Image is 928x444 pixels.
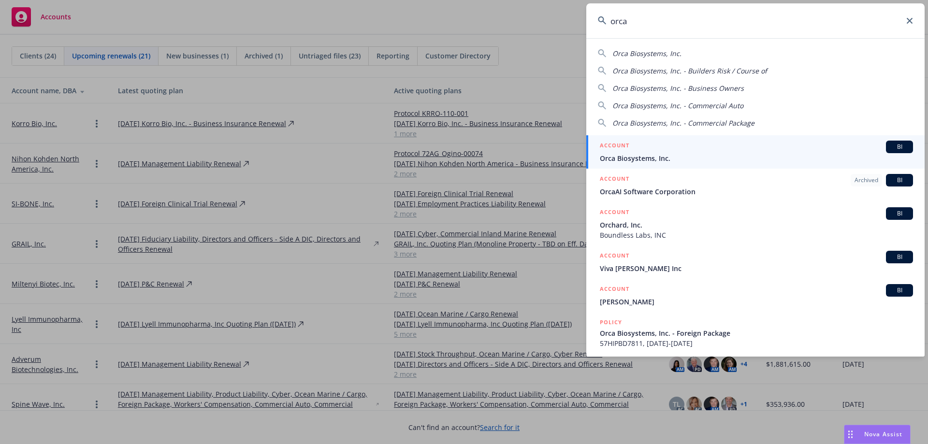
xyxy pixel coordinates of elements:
[600,317,622,327] h5: POLICY
[600,220,913,230] span: Orchard, Inc.
[600,174,629,186] h5: ACCOUNT
[890,209,909,218] span: BI
[600,328,913,338] span: Orca Biosystems, Inc. - Foreign Package
[612,66,767,75] span: Orca Biosystems, Inc. - Builders Risk / Course of
[586,245,925,279] a: ACCOUNTBIViva [PERSON_NAME] Inc
[600,230,913,240] span: Boundless Labs, INC
[600,297,913,307] span: [PERSON_NAME]
[890,143,909,151] span: BI
[586,169,925,202] a: ACCOUNTArchivedBIOrcaAI Software Corporation
[600,153,913,163] span: Orca Biosystems, Inc.
[586,135,925,169] a: ACCOUNTBIOrca Biosystems, Inc.
[586,312,925,354] a: POLICYOrca Biosystems, Inc. - Foreign Package57HIPBD7811, [DATE]-[DATE]
[864,430,902,438] span: Nova Assist
[586,279,925,312] a: ACCOUNTBI[PERSON_NAME]
[600,263,913,273] span: Viva [PERSON_NAME] Inc
[844,425,911,444] button: Nova Assist
[890,286,909,295] span: BI
[600,207,629,219] h5: ACCOUNT
[890,253,909,261] span: BI
[586,202,925,245] a: ACCOUNTBIOrchard, Inc.Boundless Labs, INC
[600,284,629,296] h5: ACCOUNT
[600,141,629,152] h5: ACCOUNT
[600,186,913,197] span: OrcaAI Software Corporation
[586,3,925,38] input: Search...
[855,176,878,185] span: Archived
[890,176,909,185] span: BI
[600,251,629,262] h5: ACCOUNT
[612,49,681,58] span: Orca Biosystems, Inc.
[844,425,856,444] div: Drag to move
[612,84,744,93] span: Orca Biosystems, Inc. - Business Owners
[612,101,743,110] span: Orca Biosystems, Inc. - Commercial Auto
[600,338,913,348] span: 57HIPBD7811, [DATE]-[DATE]
[612,118,754,128] span: Orca Biosystems, Inc. - Commercial Package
